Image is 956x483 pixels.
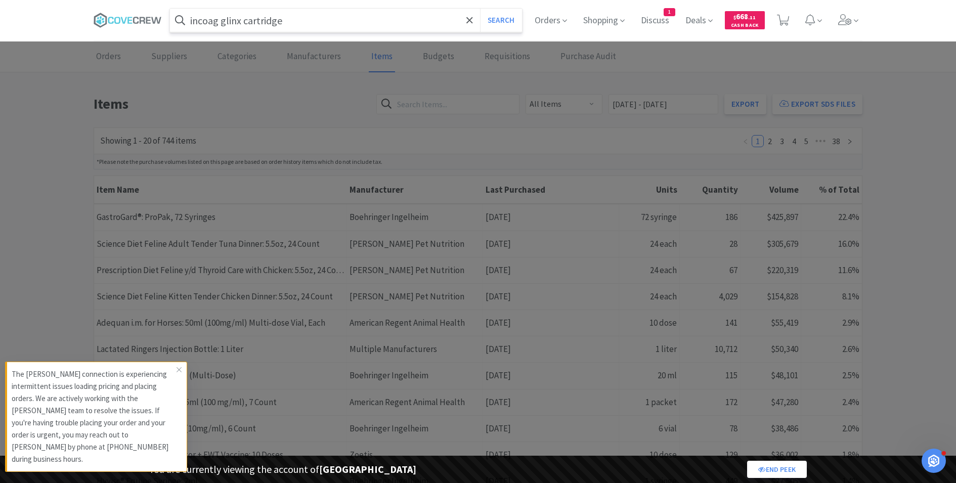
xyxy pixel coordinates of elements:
p: You are currently viewing the account of [149,461,416,477]
button: Search [480,9,522,32]
span: Cash Back [731,23,759,29]
a: Discuss1 [637,16,673,25]
p: The [PERSON_NAME] connection is experiencing intermittent issues loading pricing and placing orde... [12,368,177,465]
span: 668 [733,12,756,21]
input: Search by item, sku, manufacturer, ingredient, size... [170,9,522,32]
span: . 11 [748,14,756,21]
span: $ [733,14,736,21]
a: $668.11Cash Back [725,7,765,34]
iframe: Intercom live chat [922,449,946,473]
span: 1 [664,9,675,16]
a: End Peek [747,461,807,478]
strong: [GEOGRAPHIC_DATA] [319,463,416,475]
